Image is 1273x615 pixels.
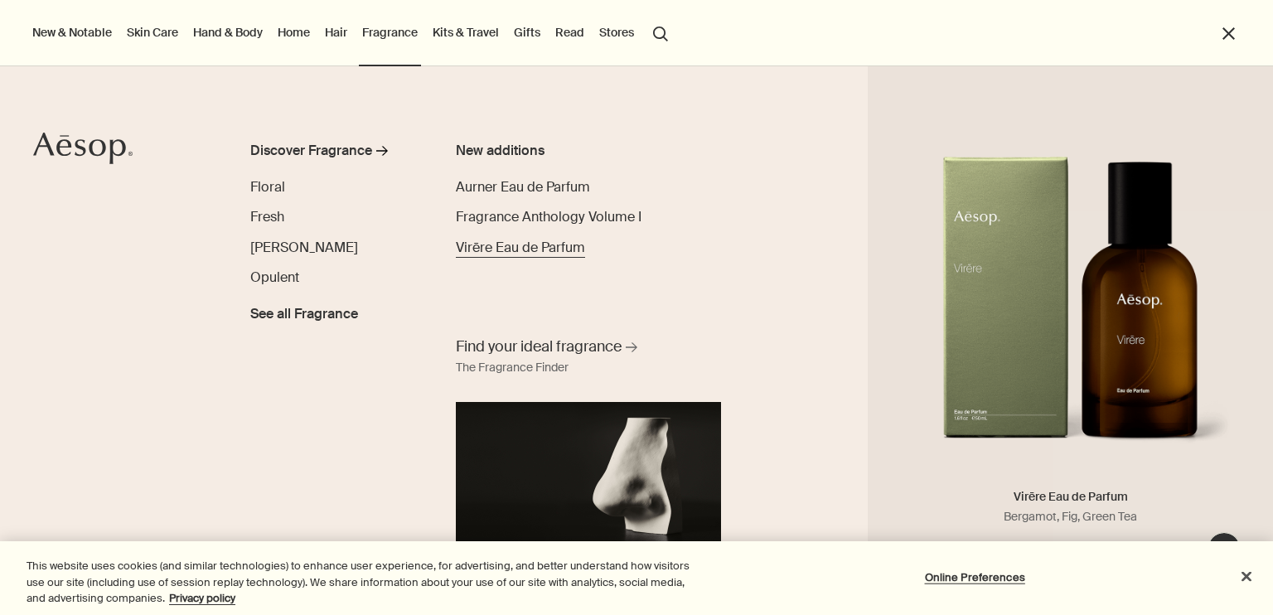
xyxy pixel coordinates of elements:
span: Woody [250,239,358,256]
a: Hair [322,22,351,43]
div: New additions [456,141,660,161]
span: See all Fragrance [250,304,358,324]
a: [PERSON_NAME] [250,238,358,258]
a: Kits & Travel [429,22,502,43]
a: Floral [250,177,285,197]
a: An amber glass bottle of Virēre Eau de Parfum alongside green carton packaging. Virēre Eau de Par... [884,139,1256,542]
a: More information about your privacy, opens in a new tab [169,591,235,605]
a: Discover Fragrance [250,141,418,167]
span: Fresh [250,208,284,225]
svg: Aesop [33,132,133,165]
div: This website uses cookies (and similar technologies) to enhance user experience, for advertising,... [27,558,700,607]
img: An amber glass bottle of Virēre Eau de Parfum alongside green carton packaging. [909,156,1232,471]
button: Close [1228,558,1265,594]
span: Fragrance Anthology Volume I [456,208,641,225]
a: Aesop [29,128,137,173]
button: Stores [596,22,637,43]
a: Hand & Body [190,22,266,43]
a: Read [552,22,588,43]
div: Discover Fragrance [250,141,372,161]
button: Open search [646,17,675,48]
a: Home [274,22,313,43]
span: Opulent [250,269,299,286]
p: Bergamot, Fig, Green Tea [884,507,1256,525]
div: The Fragrance Finder [456,358,569,378]
span: Find your ideal fragrance [456,337,622,357]
button: Online Preferences, Opens the preference center dialog [923,560,1027,593]
a: Fragrance [359,22,421,43]
a: Fragrance Anthology Volume I [456,207,641,227]
a: Virēre Eau de Parfum [456,238,585,258]
button: Live Assistance [1208,532,1241,565]
button: New & Notable [29,22,115,43]
button: Close the Menu [1219,24,1238,43]
span: Floral [250,178,285,196]
a: Skin Care [123,22,182,43]
span: Aurner Eau de Parfum [456,178,590,196]
a: Gifts [511,22,544,43]
a: See all Fragrance [250,298,358,324]
h5: Virēre Eau de Parfum [884,487,1256,525]
span: Virēre Eau de Parfum [456,239,585,256]
a: Aurner Eau de Parfum [456,177,590,197]
a: Opulent [250,268,299,288]
a: Find your ideal fragrance The Fragrance FinderA nose sculpture placed in front of black background [452,332,725,551]
a: Fresh [250,207,284,227]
